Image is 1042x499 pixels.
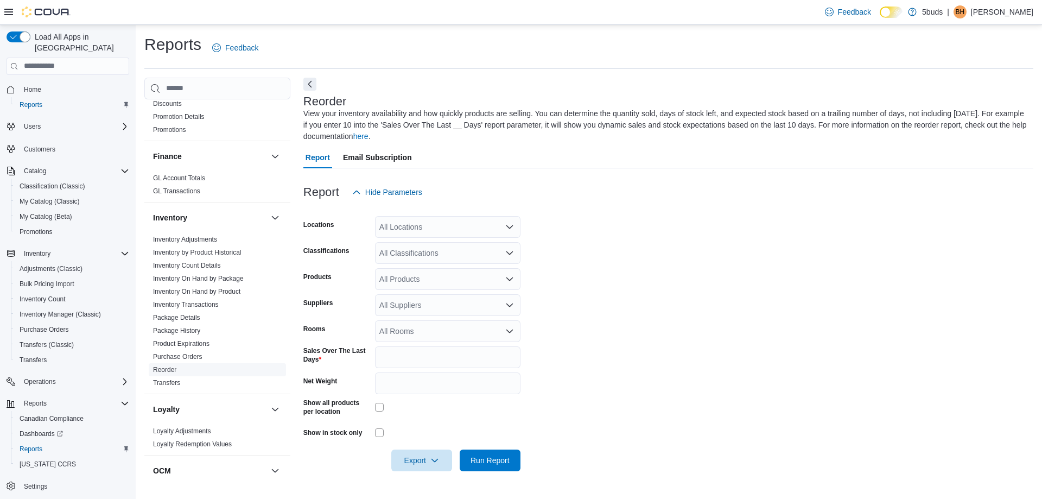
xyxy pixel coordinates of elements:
[11,194,134,209] button: My Catalog (Classic)
[153,248,242,257] span: Inventory by Product Historical
[153,212,187,223] h3: Inventory
[225,42,258,53] span: Feedback
[153,301,219,308] a: Inventory Transactions
[24,145,55,154] span: Customers
[303,399,371,416] label: Show all products per location
[153,427,211,435] a: Loyalty Adjustments
[303,220,334,229] label: Locations
[24,167,46,175] span: Catalog
[303,247,350,255] label: Classifications
[144,425,290,455] div: Loyalty
[153,249,242,256] a: Inventory by Product Historical
[24,399,47,408] span: Reports
[365,187,422,198] span: Hide Parameters
[24,377,56,386] span: Operations
[20,212,72,221] span: My Catalog (Beta)
[20,247,129,260] span: Inventory
[153,100,182,108] a: Discounts
[2,478,134,494] button: Settings
[20,397,51,410] button: Reports
[144,97,290,141] div: Discounts & Promotions
[20,375,60,388] button: Operations
[391,450,452,471] button: Export
[15,277,129,290] span: Bulk Pricing Import
[303,377,337,386] label: Net Weight
[20,295,66,304] span: Inventory Count
[2,374,134,389] button: Operations
[153,440,232,449] span: Loyalty Redemption Values
[15,443,129,456] span: Reports
[303,186,339,199] h3: Report
[15,323,129,336] span: Purchase Orders
[956,5,965,18] span: BH
[20,165,50,178] button: Catalog
[15,210,77,223] a: My Catalog (Beta)
[15,427,129,440] span: Dashboards
[153,187,200,195] a: GL Transactions
[303,273,332,281] label: Products
[11,411,134,426] button: Canadian Compliance
[15,338,129,351] span: Transfers (Classic)
[153,340,209,348] a: Product Expirations
[144,34,201,55] h1: Reports
[153,365,176,374] span: Reorder
[208,37,263,59] a: Feedback
[153,112,205,121] span: Promotion Details
[153,287,240,296] span: Inventory On Hand by Product
[153,465,266,476] button: OCM
[2,141,134,156] button: Customers
[153,125,186,134] span: Promotions
[15,262,129,275] span: Adjustments (Classic)
[303,325,326,333] label: Rooms
[15,427,67,440] a: Dashboards
[303,346,371,364] label: Sales Over The Last Days
[153,339,209,348] span: Product Expirations
[11,352,134,368] button: Transfers
[11,224,134,239] button: Promotions
[15,180,129,193] span: Classification (Classic)
[15,98,47,111] a: Reports
[11,307,134,322] button: Inventory Manager (Classic)
[153,126,186,134] a: Promotions
[15,210,129,223] span: My Catalog (Beta)
[153,465,171,476] h3: OCM
[20,340,74,349] span: Transfers (Classic)
[20,83,129,96] span: Home
[20,142,129,155] span: Customers
[11,97,134,112] button: Reports
[505,249,514,257] button: Open list of options
[15,338,78,351] a: Transfers (Classic)
[20,479,129,493] span: Settings
[922,5,943,18] p: 5buds
[11,441,134,457] button: Reports
[348,181,427,203] button: Hide Parameters
[954,5,967,18] div: Brittany Hanninen
[2,396,134,411] button: Reports
[20,429,63,438] span: Dashboards
[11,426,134,441] a: Dashboards
[269,464,282,477] button: OCM
[15,180,90,193] a: Classification (Classic)
[2,163,134,179] button: Catalog
[15,412,129,425] span: Canadian Compliance
[144,233,290,394] div: Inventory
[269,150,282,163] button: Finance
[153,404,266,415] button: Loyalty
[153,379,180,387] a: Transfers
[303,299,333,307] label: Suppliers
[15,293,70,306] a: Inventory Count
[20,165,129,178] span: Catalog
[153,262,221,269] a: Inventory Count Details
[24,249,50,258] span: Inventory
[20,120,45,133] button: Users
[11,292,134,307] button: Inventory Count
[15,353,129,367] span: Transfers
[838,7,871,17] span: Feedback
[20,460,76,469] span: [US_STATE] CCRS
[20,356,47,364] span: Transfers
[471,455,510,466] span: Run Report
[22,7,71,17] img: Cova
